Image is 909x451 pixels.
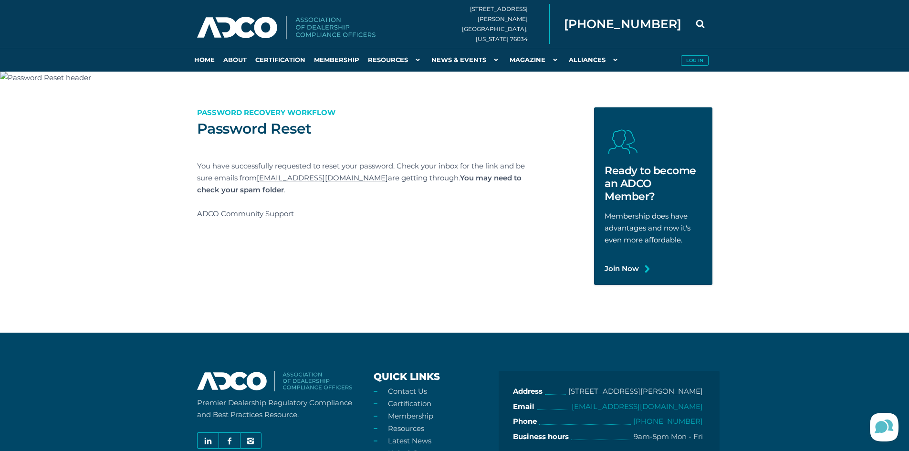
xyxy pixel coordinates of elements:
button: Log in [681,55,709,66]
a: Magazine [505,48,564,72]
a: Resources [364,48,427,72]
a: Home [190,48,219,72]
a: Alliances [564,48,625,72]
a: About [219,48,251,72]
a: Log in [677,48,712,72]
a: News & Events [427,48,505,72]
span: [PHONE_NUMBER] [564,18,681,30]
img: Association of Dealership Compliance Officers logo [197,16,376,40]
a: Certification [251,48,310,72]
a: Membership [310,48,364,72]
iframe: Lucky Orange Messenger [861,403,909,451]
div: [STREET_ADDRESS][PERSON_NAME] [GEOGRAPHIC_DATA], [US_STATE] 76034 [462,4,550,44]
